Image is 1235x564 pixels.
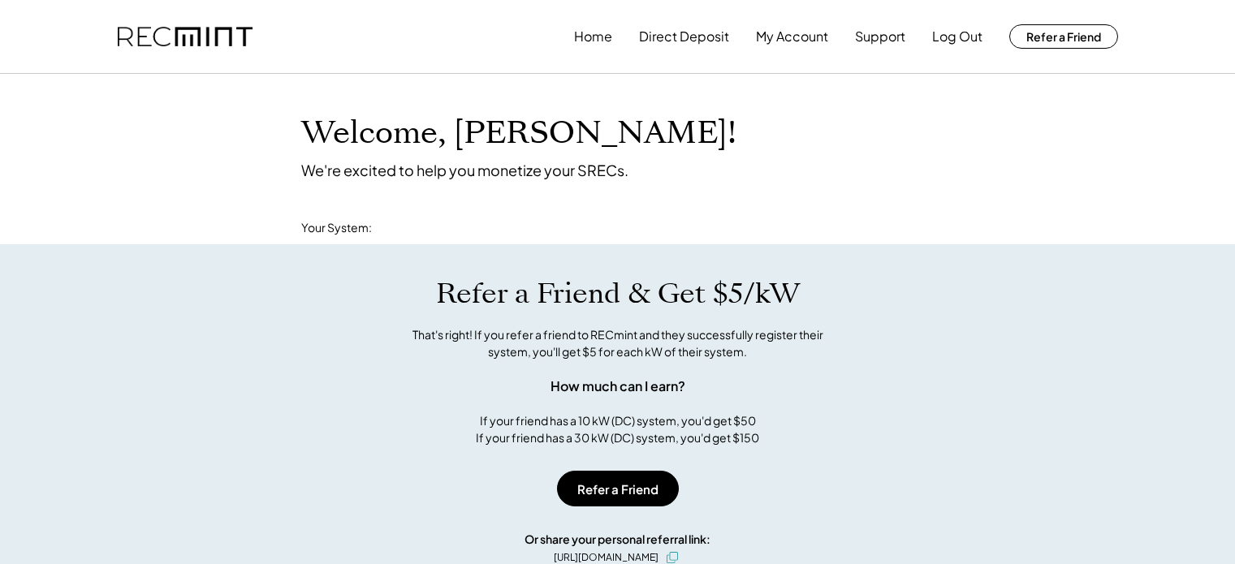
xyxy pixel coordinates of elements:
button: Refer a Friend [557,471,679,506]
div: Your System: [301,220,372,236]
button: Refer a Friend [1009,24,1118,49]
button: My Account [756,20,828,53]
img: recmint-logotype%403x.png [118,27,253,47]
h1: Refer a Friend & Get $5/kW [436,277,800,311]
h1: Welcome, [PERSON_NAME]! [301,114,736,153]
button: Log Out [932,20,982,53]
button: Support [855,20,905,53]
button: Direct Deposit [639,20,729,53]
div: Or share your personal referral link: [525,531,710,548]
div: We're excited to help you monetize your SRECs. [301,161,628,179]
div: How much can I earn? [551,377,685,396]
div: That's right! If you refer a friend to RECmint and they successfully register their system, you'l... [395,326,841,360]
div: If your friend has a 10 kW (DC) system, you'd get $50 If your friend has a 30 kW (DC) system, you... [476,412,759,446]
button: Home [574,20,612,53]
